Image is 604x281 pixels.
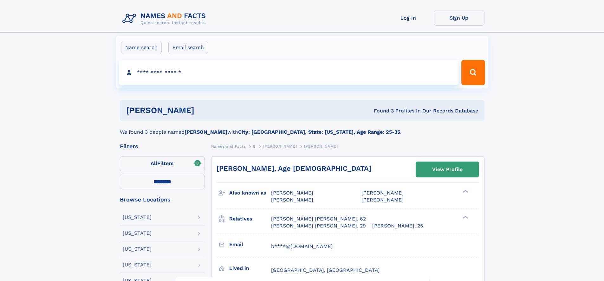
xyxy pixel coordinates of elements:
a: Names and Facts [211,142,246,150]
h3: Email [229,239,271,250]
span: [PERSON_NAME] [304,144,338,149]
a: [PERSON_NAME] [263,142,297,150]
a: [PERSON_NAME], Age [DEMOGRAPHIC_DATA] [217,164,371,172]
div: [US_STATE] [123,215,152,220]
div: View Profile [432,162,463,177]
span: [PERSON_NAME] [271,197,313,203]
a: View Profile [416,162,479,177]
span: B [253,144,256,149]
div: Found 3 Profiles In Our Records Database [284,107,478,114]
div: [US_STATE] [123,246,152,252]
a: Log In [383,10,434,26]
h3: Also known as [229,188,271,198]
label: Name search [121,41,162,54]
span: All [151,160,157,166]
span: [PERSON_NAME] [361,190,404,196]
h1: [PERSON_NAME] [126,106,284,114]
span: [PERSON_NAME] [361,197,404,203]
span: [PERSON_NAME] [263,144,297,149]
div: Filters [120,144,205,149]
label: Filters [120,156,205,171]
a: [PERSON_NAME] [PERSON_NAME], 29 [271,222,366,229]
button: Search Button [461,60,485,85]
label: Email search [168,41,208,54]
h3: Relatives [229,214,271,224]
div: ❯ [461,215,469,219]
a: [PERSON_NAME], 25 [372,222,423,229]
b: [PERSON_NAME] [185,129,227,135]
div: We found 3 people named with . [120,121,484,136]
span: [PERSON_NAME] [271,190,313,196]
b: City: [GEOGRAPHIC_DATA], State: [US_STATE], Age Range: 25-35 [238,129,400,135]
div: ❯ [461,189,469,194]
input: search input [119,60,459,85]
span: [GEOGRAPHIC_DATA], [GEOGRAPHIC_DATA] [271,267,380,273]
div: [US_STATE] [123,231,152,236]
img: Logo Names and Facts [120,10,211,27]
div: Browse Locations [120,197,205,202]
a: B [253,142,256,150]
h3: Lived in [229,263,271,274]
a: Sign Up [434,10,484,26]
a: [PERSON_NAME] [PERSON_NAME], 62 [271,215,366,222]
div: [US_STATE] [123,262,152,267]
